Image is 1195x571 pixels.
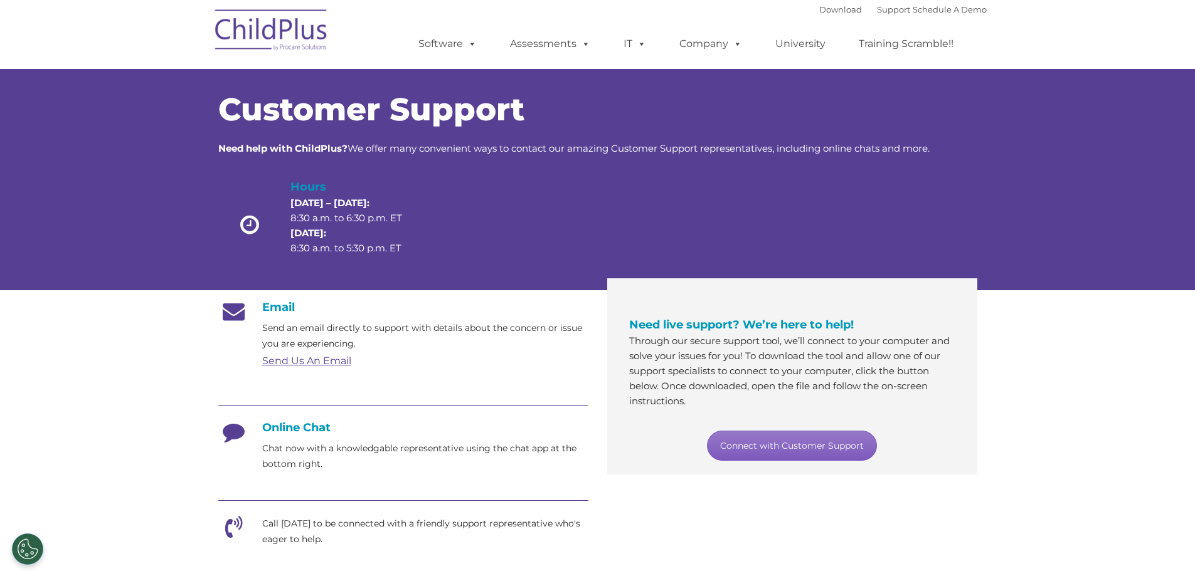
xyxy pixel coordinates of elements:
p: Send an email directly to support with details about the concern or issue you are experiencing. [262,320,588,352]
strong: Need help with ChildPlus? [218,142,348,154]
span: Customer Support [218,90,524,128]
a: Support [877,4,910,14]
font: | [819,4,987,14]
a: Software [406,31,489,56]
a: Training Scramble!! [846,31,966,56]
p: 8:30 a.m. to 6:30 p.m. ET 8:30 a.m. to 5:30 p.m. ET [290,196,423,256]
p: Through our secure support tool, we’ll connect to your computer and solve your issues for you! To... [629,333,955,409]
h4: Online Chat [218,421,588,434]
a: IT [611,31,659,56]
h4: Hours [290,178,423,196]
img: ChildPlus by Procare Solutions [209,1,334,63]
p: Chat now with a knowledgable representative using the chat app at the bottom right. [262,441,588,472]
a: Download [819,4,862,14]
span: We offer many convenient ways to contact our amazing Customer Support representatives, including ... [218,142,930,154]
a: University [763,31,838,56]
p: Call [DATE] to be connected with a friendly support representative who's eager to help. [262,516,588,547]
button: Cookies Settings [12,533,43,565]
a: Connect with Customer Support [707,431,877,461]
strong: [DATE]: [290,227,326,239]
strong: [DATE] – [DATE]: [290,197,369,209]
span: Need live support? We’re here to help! [629,318,854,332]
h4: Email [218,300,588,314]
a: Send Us An Email [262,355,351,367]
a: Schedule A Demo [913,4,987,14]
a: Company [667,31,755,56]
a: Assessments [497,31,603,56]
